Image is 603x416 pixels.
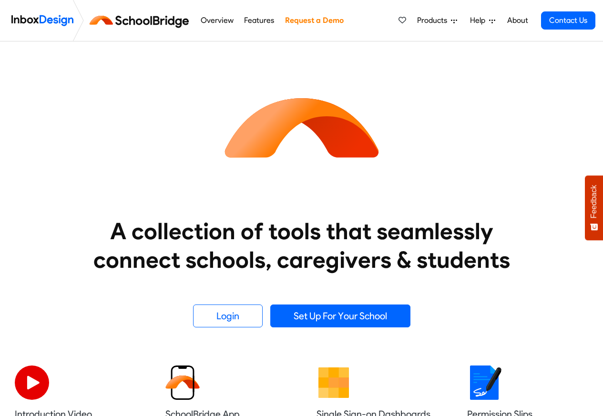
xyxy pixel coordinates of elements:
a: Set Up For Your School [270,304,410,327]
span: Help [470,15,489,26]
span: Products [417,15,451,26]
button: Feedback - Show survey [585,175,603,240]
a: Overview [198,11,236,30]
img: 2022_07_11_icon_video_playback.svg [15,365,49,400]
a: Products [413,11,461,30]
span: Feedback [590,185,598,218]
img: 2022_01_13_icon_sb_app.svg [165,365,200,400]
img: 2022_01_13_icon_grid.svg [317,365,351,400]
a: Help [466,11,499,30]
a: About [504,11,531,30]
a: Login [193,304,263,327]
a: Contact Us [541,11,595,30]
img: icon_schoolbridge.svg [216,41,388,213]
heading: A collection of tools that seamlessly connect schools, caregivers & students [75,217,528,274]
a: Request a Demo [282,11,346,30]
img: 2022_01_18_icon_signature.svg [467,365,501,400]
a: Features [242,11,277,30]
img: schoolbridge logo [88,9,195,32]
